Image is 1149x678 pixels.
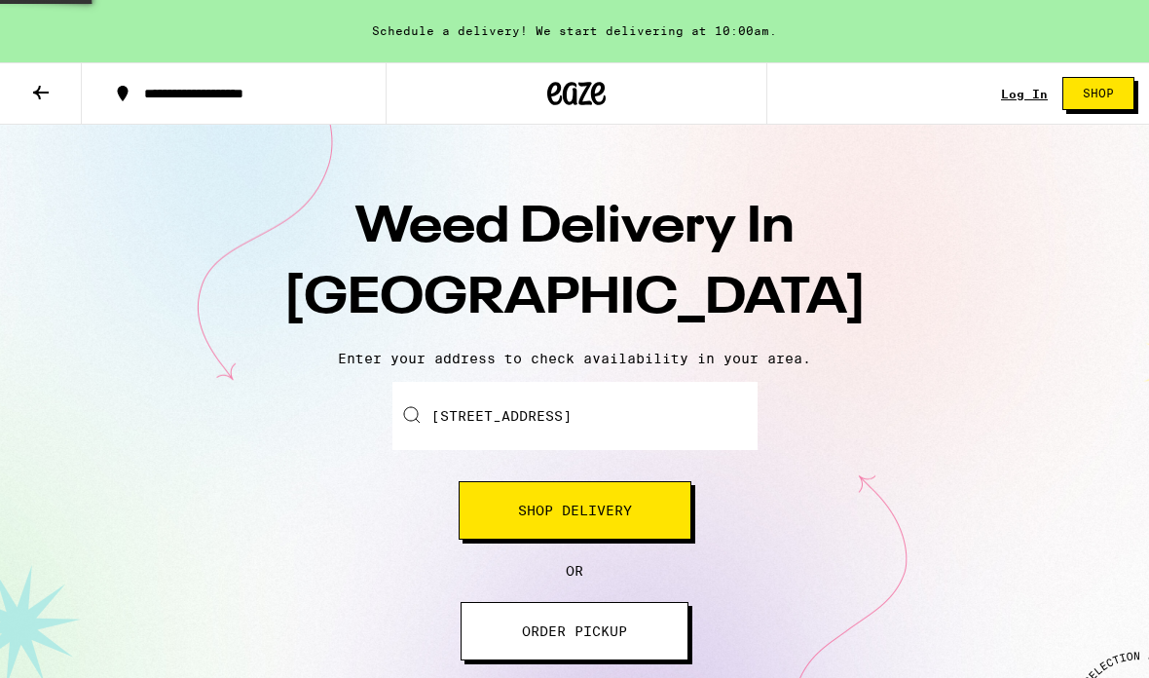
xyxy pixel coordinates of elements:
[1001,88,1048,100] a: Log In
[283,274,867,324] span: [GEOGRAPHIC_DATA]
[1083,88,1114,99] span: Shop
[566,563,583,579] span: OR
[461,602,688,660] button: ORDER PICKUP
[1048,77,1149,110] a: Shop
[234,193,915,335] h1: Weed Delivery In
[19,351,1130,366] p: Enter your address to check availability in your area.
[518,504,632,517] span: Shop Delivery
[392,382,758,450] input: Enter your delivery address
[522,624,627,638] span: ORDER PICKUP
[459,481,691,540] button: Shop Delivery
[1062,77,1134,110] button: Shop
